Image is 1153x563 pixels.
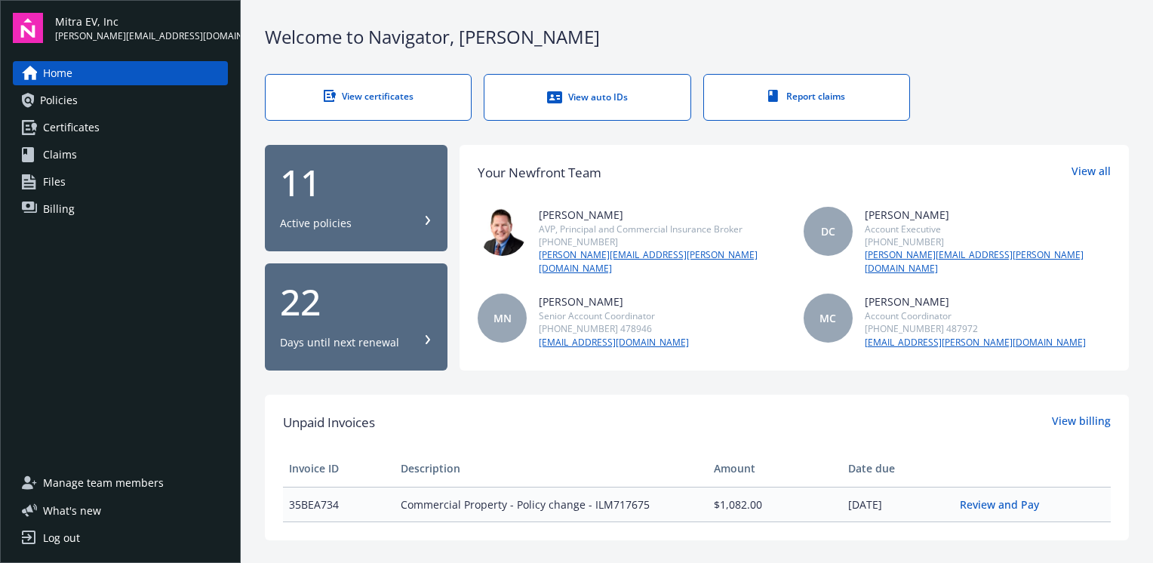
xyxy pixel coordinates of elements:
div: [PERSON_NAME] [539,207,786,223]
div: 11 [280,165,432,201]
div: [PERSON_NAME] [865,294,1086,309]
div: 22 [280,284,432,320]
span: Certificates [43,115,100,140]
div: Account Coordinator [865,309,1086,322]
div: Your Newfront Team [478,163,601,183]
a: [EMAIL_ADDRESS][PERSON_NAME][DOMAIN_NAME] [865,336,1086,349]
th: Date due [842,451,954,487]
td: [DATE] [842,487,954,521]
a: Manage team members [13,471,228,495]
td: 35BEA734 [283,487,395,521]
a: Home [13,61,228,85]
div: Account Executive [865,223,1111,235]
a: Policies [13,88,228,112]
div: View auto IDs [515,90,660,105]
div: Welcome to Navigator , [PERSON_NAME] [265,24,1129,50]
div: AVP, Principal and Commercial Insurance Broker [539,223,786,235]
span: DC [821,223,835,239]
th: Invoice ID [283,451,395,487]
a: Report claims [703,74,910,121]
td: $1,082.00 [708,487,842,521]
span: MN [493,310,512,326]
a: Review and Pay [960,497,1051,512]
span: MC [819,310,836,326]
span: What ' s new [43,503,101,518]
a: Certificates [13,115,228,140]
div: Log out [43,526,80,550]
div: [PHONE_NUMBER] 487972 [865,322,1086,335]
img: photo [478,207,527,256]
a: View all [1072,163,1111,183]
div: [PERSON_NAME] [539,294,689,309]
a: View certificates [265,74,472,121]
div: Report claims [734,90,879,103]
th: Amount [708,451,842,487]
span: Home [43,61,72,85]
a: Files [13,170,228,194]
div: [PHONE_NUMBER] 478946 [539,322,689,335]
div: View certificates [296,90,441,103]
a: View auto IDs [484,74,690,121]
a: [EMAIL_ADDRESS][DOMAIN_NAME] [539,336,689,349]
a: [PERSON_NAME][EMAIL_ADDRESS][PERSON_NAME][DOMAIN_NAME] [539,248,786,275]
button: 22Days until next renewal [265,263,447,371]
span: Commercial Property - Policy change - ILM717675 [401,497,702,512]
button: What's new [13,503,125,518]
div: [PHONE_NUMBER] [865,235,1111,248]
a: Billing [13,197,228,221]
span: Billing [43,197,75,221]
span: Unpaid Invoices [283,413,375,432]
span: Manage team members [43,471,164,495]
a: View billing [1052,413,1111,432]
span: Policies [40,88,78,112]
button: Mitra EV, Inc[PERSON_NAME][EMAIL_ADDRESS][DOMAIN_NAME] [55,13,228,43]
div: [PERSON_NAME] [865,207,1111,223]
div: Senior Account Coordinator [539,309,689,322]
button: 11Active policies [265,145,447,252]
div: [PHONE_NUMBER] [539,235,786,248]
span: Claims [43,143,77,167]
div: Days until next renewal [280,335,399,350]
a: [PERSON_NAME][EMAIL_ADDRESS][PERSON_NAME][DOMAIN_NAME] [865,248,1111,275]
img: navigator-logo.svg [13,13,43,43]
span: [PERSON_NAME][EMAIL_ADDRESS][DOMAIN_NAME] [55,29,228,43]
th: Description [395,451,708,487]
div: Active policies [280,216,352,231]
span: Files [43,170,66,194]
span: Mitra EV, Inc [55,14,228,29]
a: Claims [13,143,228,167]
